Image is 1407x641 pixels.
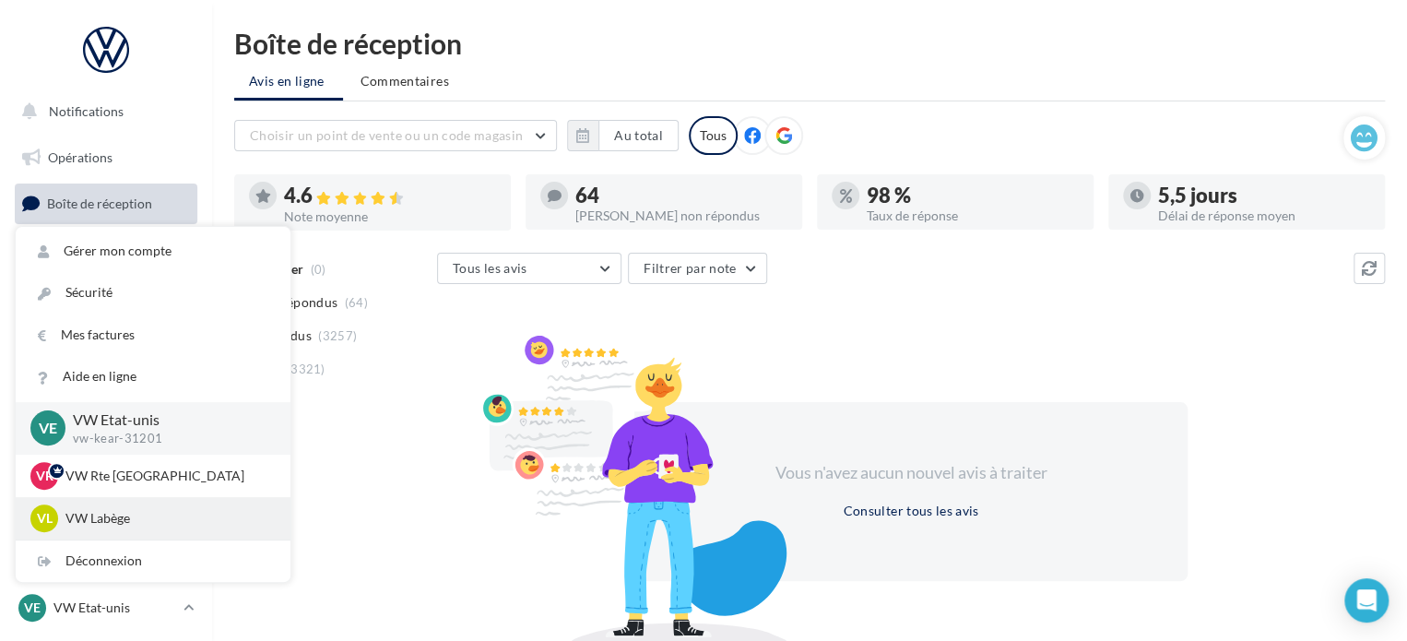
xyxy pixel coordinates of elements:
[287,362,325,376] span: (3321)
[250,127,523,143] span: Choisir un point de vente ou un code magasin
[867,209,1079,222] div: Taux de réponse
[567,120,679,151] button: Au total
[284,185,496,207] div: 4.6
[11,278,201,316] a: Campagnes
[73,431,261,447] p: vw-kear-31201
[16,540,290,582] div: Déconnexion
[11,522,201,576] a: Campagnes DataOnDemand
[53,599,176,617] p: VW Etat-unis
[835,500,986,522] button: Consulter tous les avis
[234,30,1385,57] div: Boîte de réception
[16,272,290,314] a: Sécurité
[1344,578,1389,623] div: Open Intercom Messenger
[252,293,337,312] span: Non répondus
[345,295,368,310] span: (64)
[689,116,738,155] div: Tous
[11,460,201,515] a: PLV et print personnalisable
[15,590,197,625] a: VE VW Etat-unis
[575,185,787,206] div: 64
[234,120,557,151] button: Choisir un point de vente ou un code magasin
[39,418,57,439] span: VE
[11,323,201,362] a: Contacts
[437,253,621,284] button: Tous les avis
[1158,185,1370,206] div: 5,5 jours
[11,231,201,270] a: Visibilité en ligne
[453,260,527,276] span: Tous les avis
[575,209,787,222] div: [PERSON_NAME] non répondus
[361,72,449,90] span: Commentaires
[318,328,357,343] span: (3257)
[36,467,53,485] span: VR
[867,185,1079,206] div: 98 %
[11,92,194,131] button: Notifications
[48,149,112,165] span: Opérations
[11,184,201,223] a: Boîte de réception
[11,138,201,177] a: Opérations
[49,103,124,119] span: Notifications
[284,210,496,223] div: Note moyenne
[65,509,268,528] p: VW Labège
[752,461,1070,485] div: Vous n'avez aucun nouvel avis à traiter
[11,369,201,408] a: Médiathèque
[598,120,679,151] button: Au total
[16,231,290,272] a: Gérer mon compte
[24,599,41,617] span: VE
[47,196,152,211] span: Boîte de réception
[1158,209,1370,222] div: Délai de réponse moyen
[11,415,201,454] a: Calendrier
[73,410,261,431] p: VW Etat-unis
[628,253,767,284] button: Filtrer par note
[16,356,290,398] a: Aide en ligne
[16,315,290,356] a: Mes factures
[37,509,53,528] span: VL
[65,467,268,485] p: VW Rte [GEOGRAPHIC_DATA]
